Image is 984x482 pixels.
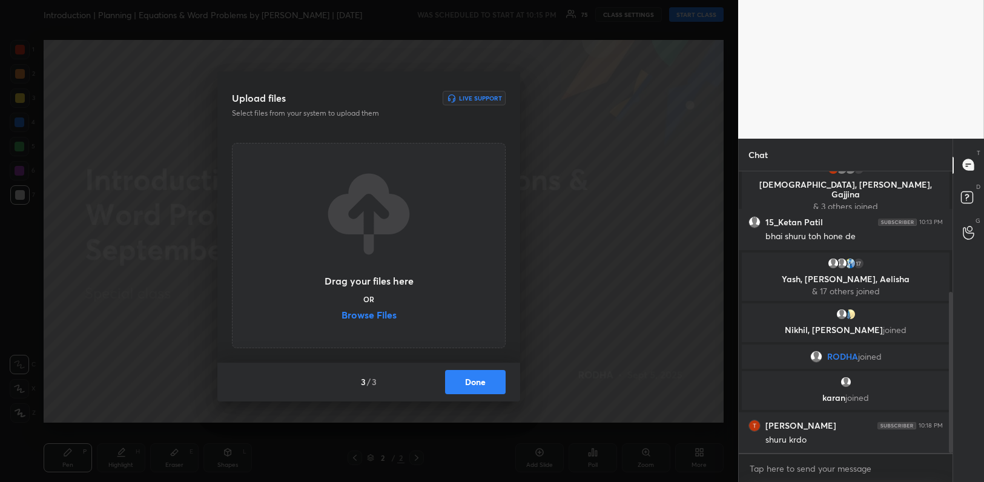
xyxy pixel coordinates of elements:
[361,375,366,388] h4: 3
[232,108,428,119] p: Select files from your system to upload them
[749,274,942,284] p: Yash, [PERSON_NAME], Aelisha
[977,148,980,157] p: T
[765,434,943,446] div: shuru krdo
[852,257,864,269] div: 17
[749,325,942,335] p: Nikhil, [PERSON_NAME]
[835,257,847,269] img: default.png
[749,217,760,228] img: default.png
[372,375,377,388] h4: 3
[445,370,506,394] button: Done
[919,219,943,226] div: 10:13 PM
[765,420,836,431] h6: [PERSON_NAME]
[976,216,980,225] p: G
[749,286,942,296] p: & 17 others joined
[749,180,942,199] p: [DEMOGRAPHIC_DATA], [PERSON_NAME], Gajjina
[883,324,906,335] span: joined
[739,139,778,171] p: Chat
[844,163,856,175] img: default.png
[765,231,943,243] div: bhai shuru toh hone de
[852,163,864,175] div: 3
[839,376,851,388] img: default.png
[878,219,917,226] img: 4P8fHbbgJtejmAAAAAElFTkSuQmCC
[835,163,847,175] img: default.png
[810,351,822,363] img: default.png
[844,257,856,269] img: thumbnail.jpg
[835,308,847,320] img: default.png
[749,393,942,403] p: karan
[739,171,953,454] div: grid
[919,422,943,429] div: 10:18 PM
[857,352,881,361] span: joined
[827,163,839,175] img: thumbnail.jpg
[976,182,980,191] p: D
[459,95,502,101] h6: Live Support
[749,420,760,431] img: thumbnail.jpg
[827,352,857,361] span: RODHA
[844,308,856,320] img: thumbnail.jpg
[765,217,823,228] h6: 15_Ketan Patil
[367,375,371,388] h4: /
[827,257,839,269] img: default.png
[877,422,916,429] img: 4P8fHbbgJtejmAAAAAElFTkSuQmCC
[845,392,869,403] span: joined
[749,202,942,211] p: & 3 others joined
[325,276,414,286] h3: Drag your files here
[363,295,374,303] h5: OR
[232,91,286,105] h3: Upload files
